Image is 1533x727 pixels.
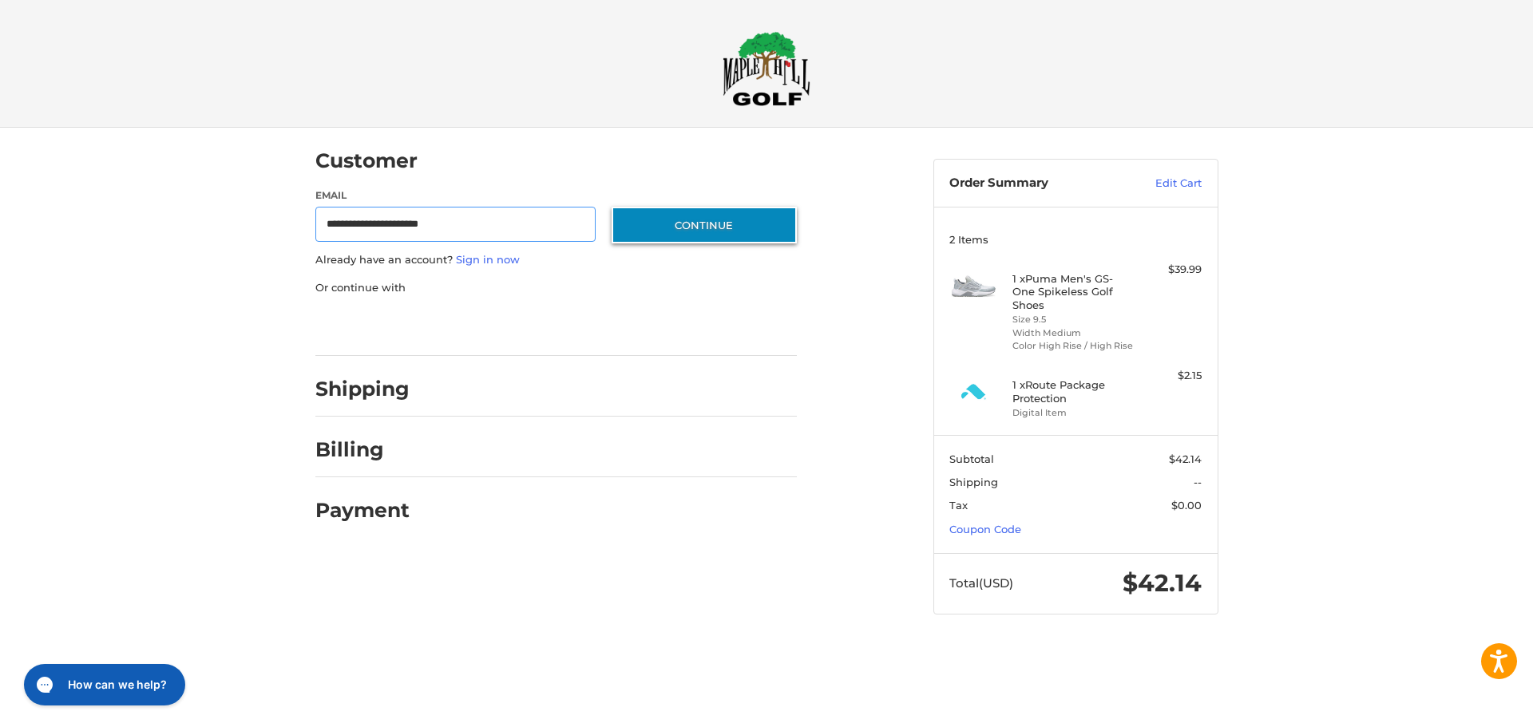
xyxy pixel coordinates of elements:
iframe: PayPal-venmo [580,311,700,340]
div: $2.15 [1139,368,1202,384]
h2: Customer [315,148,418,173]
h4: 1 x Puma Men's GS-One Spikeless Golf Shoes [1012,272,1135,311]
h2: Billing [315,437,409,462]
span: Tax [949,499,968,512]
span: $0.00 [1171,499,1202,512]
p: Already have an account? [315,252,797,268]
iframe: PayPal-paylater [446,311,565,340]
li: Color High Rise / High Rise [1012,339,1135,353]
h4: 1 x Route Package Protection [1012,378,1135,405]
h2: Shipping [315,377,410,401]
p: Or continue with [315,280,797,296]
button: Continue [612,207,797,243]
a: Edit Cart [1121,176,1202,192]
iframe: Gorgias live chat messenger [16,658,190,711]
a: Coupon Code [949,523,1021,535]
span: $42.14 [1123,568,1202,598]
span: -- [1194,476,1202,488]
div: $39.99 [1139,262,1202,278]
li: Size 9.5 [1012,313,1135,326]
h2: Payment [315,498,410,523]
span: Total (USD) [949,575,1013,591]
iframe: PayPal-paypal [310,311,430,340]
h3: 2 Items [949,233,1202,246]
h3: Order Summary [949,176,1121,192]
span: $42.14 [1169,452,1202,465]
img: Maple Hill Golf [723,31,810,106]
span: Subtotal [949,452,994,465]
a: Sign in now [456,253,520,266]
li: Width Medium [1012,326,1135,340]
label: Email [315,188,596,203]
li: Digital Item [1012,406,1135,420]
span: Shipping [949,476,998,488]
